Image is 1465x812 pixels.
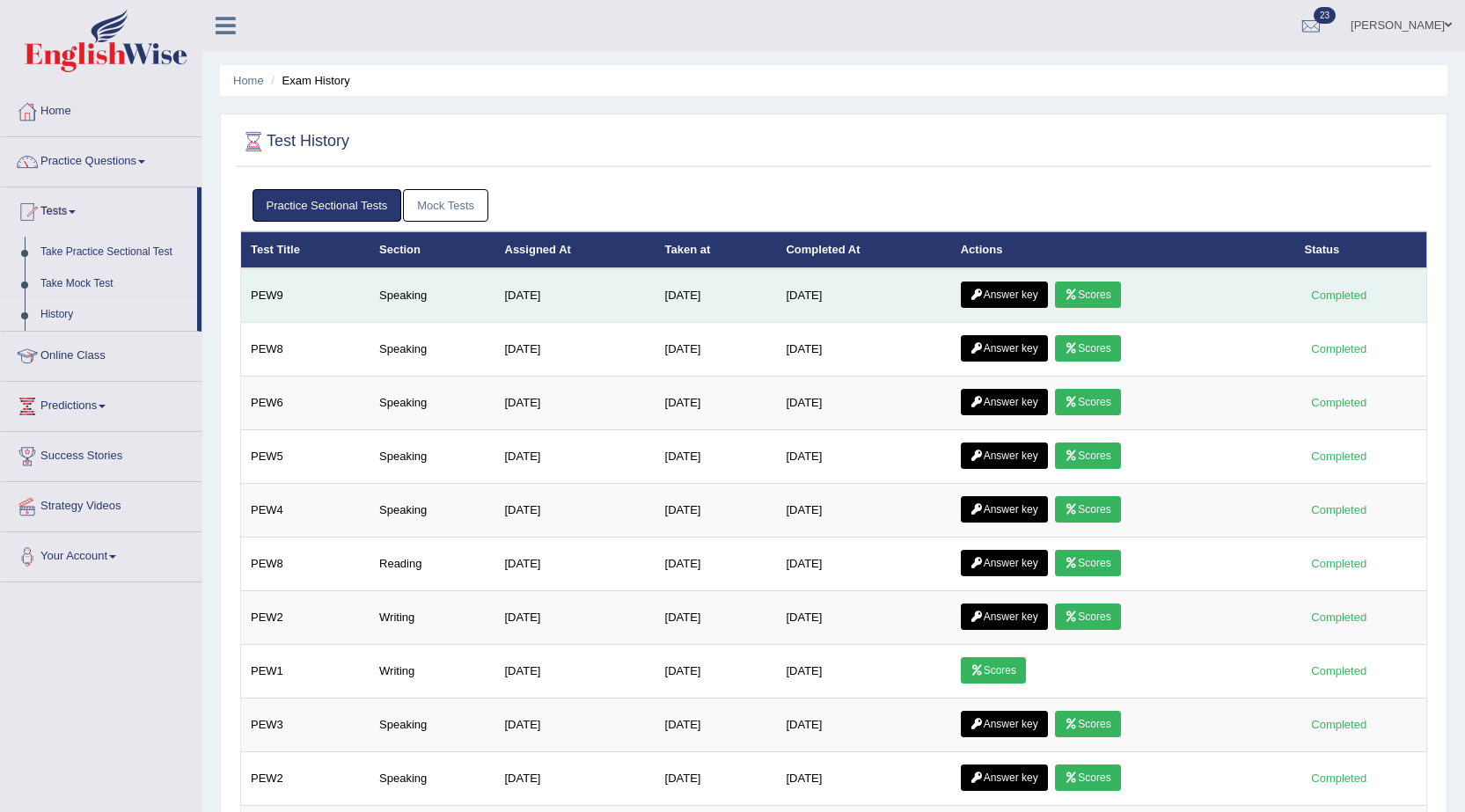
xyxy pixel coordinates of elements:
a: Answer key [961,282,1048,308]
td: Speaking [370,752,494,806]
a: Tests [1,187,197,231]
td: [DATE] [656,591,777,645]
td: [DATE] [776,538,950,591]
td: PEW2 [241,591,370,645]
td: [DATE] [656,430,777,484]
td: [DATE] [495,752,656,806]
td: [DATE] [776,377,950,430]
td: [DATE] [776,430,950,484]
a: Answer key [961,496,1048,523]
td: [DATE] [495,645,656,699]
a: Home [1,87,201,131]
td: PEW8 [241,538,370,591]
div: Completed [1305,608,1373,626]
td: Speaking [370,699,494,752]
a: Answer key [961,443,1048,469]
a: Scores [1055,443,1120,469]
td: [DATE] [656,323,777,377]
h2: Test History [240,128,349,155]
td: PEW4 [241,484,370,538]
td: [DATE] [495,268,656,323]
div: Completed [1305,286,1373,304]
span: 23 [1314,7,1336,24]
td: [DATE] [495,538,656,591]
li: Exam History [267,72,350,89]
td: Reading [370,538,494,591]
th: Section [370,231,494,268]
div: Completed [1305,393,1373,412]
td: [DATE] [656,268,777,323]
td: [DATE] [656,752,777,806]
a: Predictions [1,382,201,426]
td: [DATE] [656,645,777,699]
a: Practice Questions [1,137,201,181]
a: Scores [1055,764,1120,791]
td: Speaking [370,484,494,538]
a: Scores [1055,389,1120,415]
td: [DATE] [776,591,950,645]
td: [DATE] [776,645,950,699]
td: PEW8 [241,323,370,377]
a: Scores [1055,711,1120,737]
td: Speaking [370,430,494,484]
div: Completed [1305,769,1373,787]
td: PEW6 [241,377,370,430]
td: [DATE] [656,538,777,591]
a: Scores [1055,282,1120,308]
a: Answer key [961,389,1048,415]
td: [DATE] [495,377,656,430]
a: Mock Tests [403,189,488,222]
a: Answer key [961,764,1048,791]
a: Home [233,74,264,87]
a: Scores [1055,335,1120,362]
td: PEW2 [241,752,370,806]
a: Scores [1055,604,1120,630]
th: Completed At [776,231,950,268]
td: Speaking [370,268,494,323]
th: Actions [951,231,1295,268]
td: [DATE] [656,699,777,752]
a: Take Mock Test [33,268,197,300]
td: [DATE] [495,699,656,752]
div: Completed [1305,447,1373,465]
td: PEW3 [241,699,370,752]
a: Answer key [961,335,1048,362]
a: Practice Sectional Tests [253,189,402,222]
a: Answer key [961,604,1048,630]
td: [DATE] [495,484,656,538]
td: [DATE] [495,323,656,377]
td: PEW5 [241,430,370,484]
td: [DATE] [776,268,950,323]
a: Success Stories [1,432,201,476]
a: Online Class [1,332,201,376]
td: Writing [370,591,494,645]
td: [DATE] [776,484,950,538]
td: [DATE] [776,323,950,377]
a: Scores [1055,550,1120,576]
div: Completed [1305,715,1373,734]
th: Test Title [241,231,370,268]
th: Taken at [656,231,777,268]
a: Take Practice Sectional Test [33,237,197,268]
td: Writing [370,645,494,699]
a: History [33,299,197,331]
a: Scores [961,657,1026,684]
a: Strategy Videos [1,482,201,526]
td: Speaking [370,323,494,377]
div: Completed [1305,554,1373,573]
div: Completed [1305,340,1373,358]
a: Scores [1055,496,1120,523]
div: Completed [1305,662,1373,680]
td: [DATE] [776,752,950,806]
td: [DATE] [495,430,656,484]
a: Answer key [961,550,1048,576]
td: [DATE] [495,591,656,645]
td: [DATE] [656,377,777,430]
a: Your Account [1,532,201,576]
td: [DATE] [776,699,950,752]
a: Answer key [961,711,1048,737]
th: Assigned At [495,231,656,268]
td: Speaking [370,377,494,430]
th: Status [1295,231,1427,268]
td: PEW1 [241,645,370,699]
